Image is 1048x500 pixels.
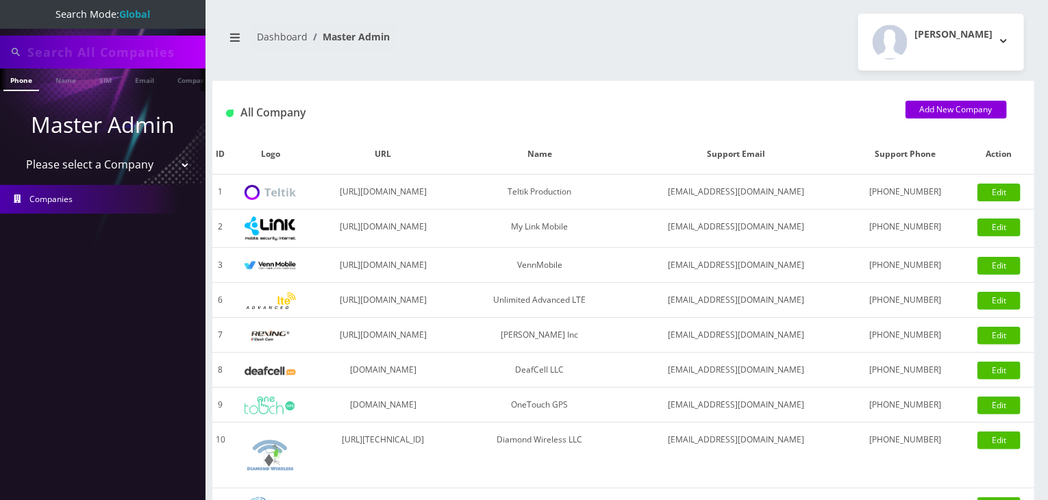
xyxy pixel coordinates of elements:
[245,366,296,375] img: DeafCell LLC
[625,423,847,488] td: [EMAIL_ADDRESS][DOMAIN_NAME]
[625,388,847,423] td: [EMAIL_ADDRESS][DOMAIN_NAME]
[55,8,150,21] span: Search Mode:
[30,193,73,205] span: Companies
[977,257,1021,275] a: Edit
[245,185,296,201] img: Teltik Production
[27,39,202,65] input: Search All Companies
[308,29,390,44] li: Master Admin
[454,388,625,423] td: OneTouch GPS
[171,68,216,90] a: Company
[977,327,1021,345] a: Edit
[212,423,229,488] td: 10
[847,210,964,248] td: [PHONE_NUMBER]
[223,23,613,62] nav: breadcrumb
[454,175,625,210] td: Teltik Production
[454,248,625,283] td: VennMobile
[977,432,1021,449] a: Edit
[454,210,625,248] td: My Link Mobile
[977,184,1021,201] a: Edit
[226,106,885,119] h1: All Company
[977,397,1021,414] a: Edit
[914,29,993,40] h2: [PERSON_NAME]
[625,283,847,318] td: [EMAIL_ADDRESS][DOMAIN_NAME]
[3,68,39,91] a: Phone
[847,353,964,388] td: [PHONE_NUMBER]
[119,8,150,21] strong: Global
[454,283,625,318] td: Unlimited Advanced LTE
[847,318,964,353] td: [PHONE_NUMBER]
[226,110,234,117] img: All Company
[454,353,625,388] td: DeafCell LLC
[625,175,847,210] td: [EMAIL_ADDRESS][DOMAIN_NAME]
[312,423,454,488] td: [URL][TECHNICAL_ID]
[245,329,296,342] img: Rexing Inc
[229,134,312,175] th: Logo
[245,397,296,414] img: OneTouch GPS
[212,248,229,283] td: 3
[847,248,964,283] td: [PHONE_NUMBER]
[49,68,83,90] a: Name
[847,175,964,210] td: [PHONE_NUMBER]
[245,429,296,481] img: Diamond Wireless LLC
[312,318,454,353] td: [URL][DOMAIN_NAME]
[212,388,229,423] td: 9
[92,68,118,90] a: SIM
[312,353,454,388] td: [DOMAIN_NAME]
[847,134,964,175] th: Support Phone
[625,318,847,353] td: [EMAIL_ADDRESS][DOMAIN_NAME]
[245,261,296,271] img: VennMobile
[625,248,847,283] td: [EMAIL_ADDRESS][DOMAIN_NAME]
[454,318,625,353] td: [PERSON_NAME] Inc
[847,423,964,488] td: [PHONE_NUMBER]
[128,68,161,90] a: Email
[212,175,229,210] td: 1
[977,218,1021,236] a: Edit
[312,210,454,248] td: [URL][DOMAIN_NAME]
[312,283,454,318] td: [URL][DOMAIN_NAME]
[977,362,1021,379] a: Edit
[212,283,229,318] td: 6
[454,134,625,175] th: Name
[906,101,1007,118] a: Add New Company
[964,134,1034,175] th: Action
[312,248,454,283] td: [URL][DOMAIN_NAME]
[245,216,296,240] img: My Link Mobile
[312,388,454,423] td: [DOMAIN_NAME]
[212,210,229,248] td: 2
[257,30,308,43] a: Dashboard
[858,14,1024,71] button: [PERSON_NAME]
[847,283,964,318] td: [PHONE_NUMBER]
[312,175,454,210] td: [URL][DOMAIN_NAME]
[312,134,454,175] th: URL
[625,134,847,175] th: Support Email
[212,353,229,388] td: 8
[212,318,229,353] td: 7
[454,423,625,488] td: Diamond Wireless LLC
[625,353,847,388] td: [EMAIL_ADDRESS][DOMAIN_NAME]
[977,292,1021,310] a: Edit
[212,134,229,175] th: ID
[847,388,964,423] td: [PHONE_NUMBER]
[625,210,847,248] td: [EMAIL_ADDRESS][DOMAIN_NAME]
[245,292,296,310] img: Unlimited Advanced LTE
